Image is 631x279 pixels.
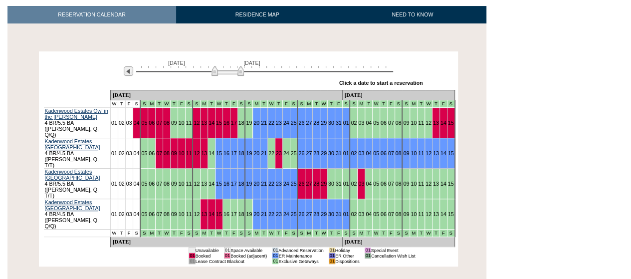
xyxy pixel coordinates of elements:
a: 01 [111,211,117,217]
td: Mountains Mud Season - Fall 2025 [163,230,170,237]
td: Mountains Mud Season - Fall 2025 [245,230,252,237]
td: Mountains Mud Season - Fall 2025 [439,100,447,108]
a: 10 [179,150,185,156]
a: 09 [171,120,177,126]
td: W [110,230,118,237]
a: 06 [381,150,387,156]
a: 02 [119,211,125,217]
a: 11 [418,150,424,156]
a: 16 [223,211,229,217]
td: Mountains Mud Season - Fall 2025 [365,230,373,237]
a: 05 [373,211,379,217]
a: 28 [313,120,319,126]
td: [DATE] [110,90,342,100]
a: 15 [216,211,222,217]
a: 05 [373,181,379,187]
a: 13 [201,150,207,156]
a: 05 [141,120,147,126]
td: Mountains Mud Season - Fall 2025 [215,100,223,108]
a: 03 [358,211,364,217]
a: 11 [186,211,192,217]
td: Mountains Mud Season - Fall 2025 [447,100,454,108]
a: 20 [253,181,259,187]
td: Mountains Mud Season - Fall 2025 [268,230,275,237]
td: Mountains Mud Season - Fall 2025 [327,230,335,237]
td: Mountains Mud Season - Fall 2025 [373,100,380,108]
a: 24 [283,181,289,187]
td: Mountains Mud Season - Fall 2025 [350,230,357,237]
a: 17 [231,211,237,217]
a: 19 [246,120,252,126]
a: Kadenwood Estates [GEOGRAPHIC_DATA] [45,199,100,211]
td: Mountains Mud Season - Fall 2025 [163,100,170,108]
td: Unavailable [195,248,219,253]
td: Mountains Mud Season - Fall 2025 [140,100,148,108]
a: 10 [179,120,185,126]
a: 13 [201,181,207,187]
a: 09 [403,181,409,187]
td: Mountains Mud Season - Fall 2025 [253,100,260,108]
a: 17 [231,181,237,187]
a: 02 [351,150,357,156]
a: 18 [238,150,244,156]
a: 23 [276,211,282,217]
a: 23 [276,181,282,187]
td: 01 [224,248,230,253]
td: Mountains Mud Season - Fall 2025 [425,100,432,108]
td: Mountains Mud Season - Fall 2025 [335,230,342,237]
a: 08 [164,181,170,187]
a: 01 [343,120,349,126]
a: 08 [396,181,402,187]
a: 04 [134,120,140,126]
td: 01 [189,248,195,253]
a: 02 [119,120,125,126]
a: 04 [366,150,372,156]
a: 29 [321,181,327,187]
td: Mountains Mud Season - Fall 2025 [282,230,290,237]
td: Mountains Mud Season - Fall 2025 [222,100,230,108]
td: Mountains Mud Season - Fall 2025 [156,230,163,237]
td: Mountains Mud Season - Fall 2025 [230,100,237,108]
a: 12 [194,211,200,217]
a: 14 [440,181,446,187]
a: 10 [411,150,417,156]
td: Mountains Mud Season - Fall 2025 [380,100,387,108]
a: 20 [253,150,259,156]
td: Mountains Mud Season - Fall 2025 [237,100,245,108]
a: 13 [433,181,439,187]
a: 07 [388,120,394,126]
a: 01 [343,181,349,187]
a: 22 [268,120,274,126]
td: Mountains Mud Season - Fall 2025 [410,100,418,108]
a: 26 [298,211,304,217]
a: 09 [403,120,409,126]
a: 15 [448,150,454,156]
td: F [125,230,133,237]
a: 13 [433,120,439,126]
div: Click a date to start a reservation [339,80,423,86]
a: 06 [381,181,387,187]
a: 22 [268,150,274,156]
a: 06 [149,150,155,156]
td: Mountains Mud Season - Fall 2025 [275,100,282,108]
td: Mountains Mud Season - Fall 2025 [222,230,230,237]
a: 02 [351,120,357,126]
a: 13 [433,150,439,156]
a: 14 [440,150,446,156]
a: 03 [126,120,132,126]
td: Mountains Mud Season - Fall 2025 [425,230,432,237]
a: 06 [381,211,387,217]
a: 20 [253,211,259,217]
a: RESERVATION CALENDAR [7,6,176,23]
a: 04 [134,150,140,156]
a: 21 [261,150,267,156]
a: 14 [209,181,214,187]
a: 14 [209,120,214,126]
a: 25 [291,211,297,217]
a: 07 [156,150,162,156]
a: 01 [111,150,117,156]
td: Mountains Mud Season - Fall 2025 [305,100,313,108]
a: 07 [388,211,394,217]
td: Mountains Mud Season - Fall 2025 [140,230,148,237]
td: Mountains Mud Season - Fall 2025 [208,100,215,108]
